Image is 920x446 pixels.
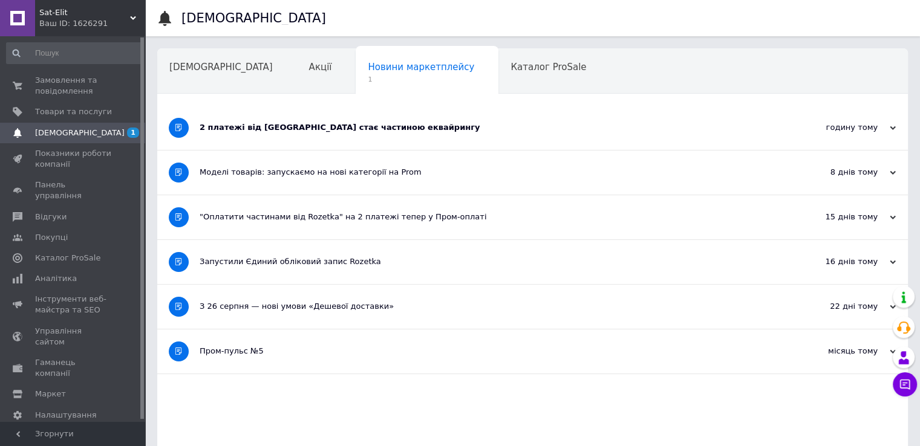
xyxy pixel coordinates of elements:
[775,212,896,222] div: 15 днів тому
[39,7,130,18] span: Sat-Elit
[35,106,112,117] span: Товари та послуги
[35,128,125,138] span: [DEMOGRAPHIC_DATA]
[775,167,896,178] div: 8 днів тому
[35,232,68,243] span: Покупці
[127,128,139,138] span: 1
[775,256,896,267] div: 16 днів тому
[775,301,896,312] div: 22 дні тому
[200,122,775,133] div: 2 платежі від [GEOGRAPHIC_DATA] стає частиною еквайрингу
[35,389,66,399] span: Маркет
[35,357,112,379] span: Гаманець компанії
[35,273,77,284] span: Аналітика
[893,372,917,396] button: Чат з покупцем
[309,62,332,73] span: Акції
[35,179,112,201] span: Панель управління
[35,410,97,421] span: Налаштування
[200,167,775,178] div: Моделі товарів: запускаємо на нові категорії на Prom
[775,122,896,133] div: годину тому
[200,301,775,312] div: З 26 серпня — нові умови «Дешевої доставки»
[35,253,100,263] span: Каталог ProSale
[775,346,896,357] div: місяць тому
[181,11,326,25] h1: [DEMOGRAPHIC_DATA]
[200,212,775,222] div: "Оплатити частинами від Rozetka" на 2 платежі тепер у Пром-оплаті
[35,75,112,97] span: Замовлення та повідомлення
[35,212,67,222] span: Відгуки
[200,346,775,357] div: Пром-пульс №5
[6,42,143,64] input: Пошук
[169,62,273,73] span: [DEMOGRAPHIC_DATA]
[200,256,775,267] div: Запустили Єдиний обліковий запис Rozetka
[35,148,112,170] span: Показники роботи компанії
[39,18,145,29] div: Ваш ID: 1626291
[35,294,112,315] span: Інструменти веб-майстра та SEO
[368,62,474,73] span: Новини маркетплейсу
[511,62,586,73] span: Каталог ProSale
[368,75,474,84] span: 1
[35,326,112,347] span: Управління сайтом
